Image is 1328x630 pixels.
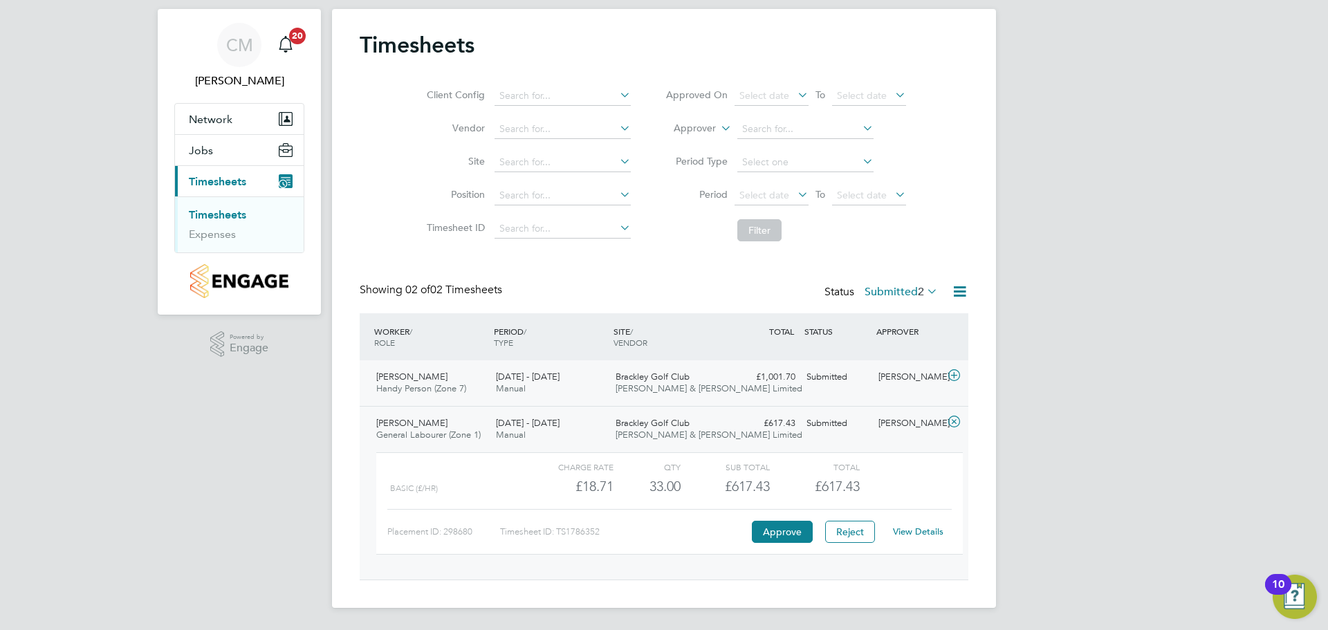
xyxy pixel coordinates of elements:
a: Powered byEngage [210,331,269,358]
span: 2 [918,285,924,299]
div: Submitted [801,366,873,389]
div: SITE [610,319,730,355]
div: 10 [1272,584,1284,602]
label: Submitted [865,285,938,299]
label: Approved On [665,89,728,101]
span: To [811,86,829,104]
span: Handy Person (Zone 7) [376,382,466,394]
div: £617.43 [681,475,770,498]
button: Open Resource Center, 10 new notifications [1273,575,1317,619]
nav: Main navigation [158,9,321,315]
input: Search for... [495,153,631,172]
a: 20 [272,23,299,67]
div: PERIOD [490,319,610,355]
span: 02 of [405,283,430,297]
span: ROLE [374,337,395,348]
label: Position [423,188,485,201]
div: STATUS [801,319,873,344]
div: QTY [614,458,681,475]
span: CM [226,36,253,54]
span: [DATE] - [DATE] [496,417,560,429]
button: Jobs [175,135,304,165]
span: Brackley Golf Club [616,417,690,429]
span: 20 [289,28,306,44]
label: Period Type [665,155,728,167]
label: Period [665,188,728,201]
input: Search for... [495,120,631,139]
div: £617.43 [729,412,801,435]
span: £617.43 [815,478,860,494]
span: Basic (£/HR) [390,483,438,493]
span: [PERSON_NAME] & [PERSON_NAME] Limited [616,429,802,441]
span: Timesheets [189,175,246,188]
div: Placement ID: 298680 [387,521,500,543]
div: Status [824,283,941,302]
button: Filter [737,219,782,241]
a: CM[PERSON_NAME] [174,23,304,89]
span: Cameron Marsden [174,73,304,89]
div: Timesheet ID: TS1786352 [500,521,748,543]
span: Select date [739,189,789,201]
input: Search for... [495,86,631,106]
span: TOTAL [769,326,794,337]
input: Search for... [495,186,631,205]
span: [PERSON_NAME] [376,417,448,429]
label: Site [423,155,485,167]
div: Charge rate [524,458,614,475]
span: / [524,326,526,337]
span: Powered by [230,331,268,343]
button: Approve [752,521,813,543]
span: / [409,326,412,337]
input: Search for... [495,219,631,239]
span: To [811,185,829,203]
span: TYPE [494,337,513,348]
span: Select date [837,89,887,102]
a: View Details [893,526,943,537]
label: Vendor [423,122,485,134]
div: 33.00 [614,475,681,498]
span: Manual [496,429,526,441]
div: WORKER [371,319,490,355]
span: General Labourer (Zone 1) [376,429,481,441]
button: Reject [825,521,875,543]
img: countryside-properties-logo-retina.png [190,264,288,298]
span: Engage [230,342,268,354]
a: Timesheets [189,208,246,221]
div: Showing [360,283,505,297]
a: Go to home page [174,264,304,298]
button: Network [175,104,304,134]
label: Client Config [423,89,485,101]
span: 02 Timesheets [405,283,502,297]
div: [PERSON_NAME] [873,366,945,389]
input: Search for... [737,120,874,139]
button: Timesheets [175,166,304,196]
div: £1,001.70 [729,366,801,389]
span: Select date [739,89,789,102]
div: Submitted [801,412,873,435]
span: VENDOR [614,337,647,348]
span: Jobs [189,144,213,157]
span: Manual [496,382,526,394]
span: [DATE] - [DATE] [496,371,560,382]
input: Select one [737,153,874,172]
div: Sub Total [681,458,770,475]
a: Expenses [189,228,236,241]
span: [PERSON_NAME] [376,371,448,382]
div: [PERSON_NAME] [873,412,945,435]
div: APPROVER [873,319,945,344]
label: Approver [654,122,716,136]
label: Timesheet ID [423,221,485,234]
span: Network [189,113,232,126]
div: Total [770,458,859,475]
div: Timesheets [175,196,304,252]
span: / [630,326,633,337]
div: £18.71 [524,475,614,498]
h2: Timesheets [360,31,474,59]
span: Brackley Golf Club [616,371,690,382]
span: [PERSON_NAME] & [PERSON_NAME] Limited [616,382,802,394]
span: Select date [837,189,887,201]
